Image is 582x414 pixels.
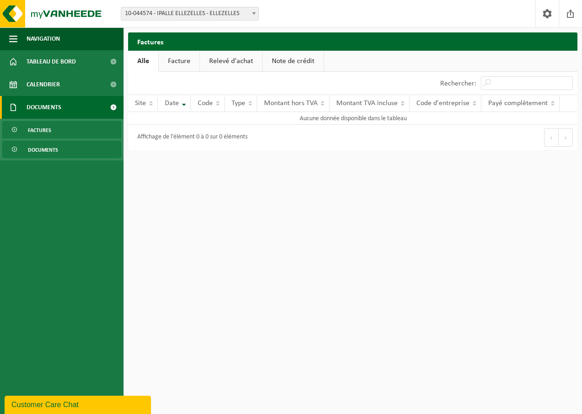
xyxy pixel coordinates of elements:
div: Affichage de l'élément 0 à 0 sur 0 éléments [133,129,248,146]
a: Note de crédit [263,51,323,72]
a: Relevé d'achat [200,51,262,72]
button: Next [559,128,573,147]
td: Aucune donnée disponible dans le tableau [128,112,578,125]
button: Previous [544,128,559,147]
span: Code d'entreprise [416,100,469,107]
span: Factures [28,122,51,139]
a: Facture [159,51,199,72]
span: Calendrier [27,73,60,96]
span: 10-044574 - IPALLE ELLEZELLES - ELLEZELLES [121,7,259,21]
iframe: chat widget [5,394,153,414]
span: Site [135,100,146,107]
span: Montant hors TVA [264,100,318,107]
a: Documents [2,141,121,158]
span: Documents [27,96,61,119]
span: Tableau de bord [27,50,76,73]
label: Rechercher: [440,80,476,87]
span: Date [165,100,179,107]
span: Payé complètement [488,100,548,107]
span: Documents [28,141,58,159]
span: Navigation [27,27,60,50]
span: 10-044574 - IPALLE ELLEZELLES - ELLEZELLES [121,7,259,20]
h2: Factures [128,32,172,50]
span: Montant TVA incluse [336,100,398,107]
a: Factures [2,121,121,138]
a: Alle [128,51,158,72]
span: Code [198,100,213,107]
span: Type [232,100,245,107]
